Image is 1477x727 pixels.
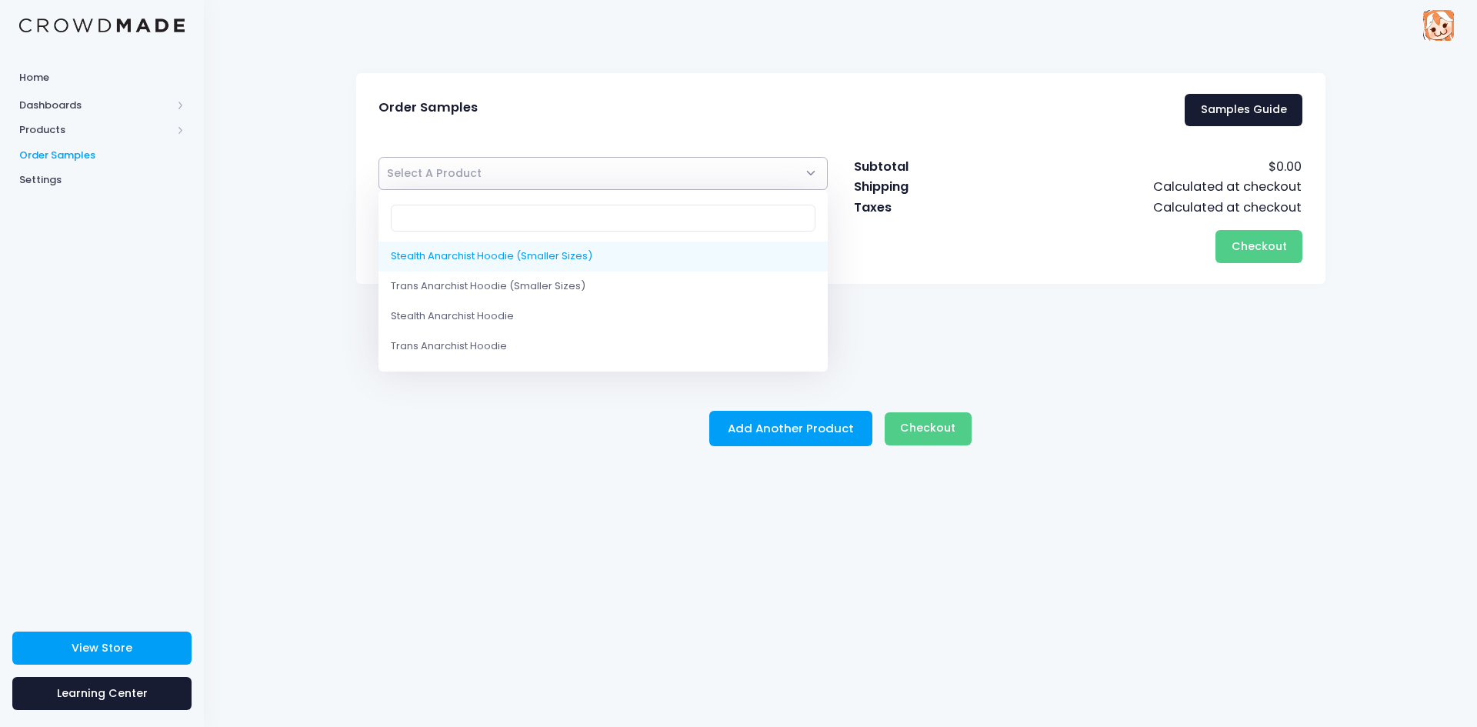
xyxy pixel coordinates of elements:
td: $0.00 [975,157,1302,177]
a: Samples Guide [1185,94,1302,127]
li: Stealth Anarchist Hoodie [378,302,829,332]
span: Dashboards [19,98,172,113]
span: Select A Product [387,165,482,181]
button: Add Another Product [709,411,872,446]
button: Checkout [885,412,972,445]
button: Checkout [1215,230,1302,263]
span: View Store [72,640,132,655]
td: Calculated at checkout [975,177,1302,197]
span: Order Samples [378,100,478,115]
td: Taxes [853,198,975,218]
span: Checkout [1232,238,1287,254]
span: Home [19,70,185,85]
img: Logo [19,18,185,33]
li: Stealth Anarchist Hoodie (Smaller Sizes) [378,242,829,272]
li: Trans Anarchist Hoodie (Smaller Sizes) [378,272,829,302]
span: Settings [19,172,185,188]
input: Search [391,205,815,231]
span: Order Samples [19,148,185,163]
td: Subtotal [853,157,975,177]
img: User [1423,10,1454,41]
td: Calculated at checkout [975,198,1302,218]
span: Select A Product [378,157,829,190]
span: Products [19,122,172,138]
span: Learning Center [57,685,148,701]
a: Learning Center [12,677,192,710]
li: Trans Anarchist Hoodie [378,332,829,362]
span: Checkout [900,420,955,435]
a: View Store [12,632,192,665]
span: Select A Product [387,165,482,182]
td: Shipping [853,177,975,197]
